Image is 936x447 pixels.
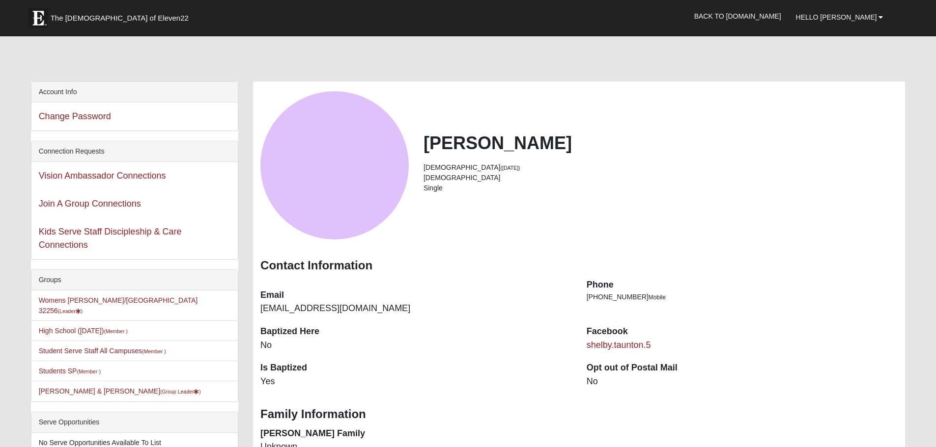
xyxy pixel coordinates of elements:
div: Groups [31,270,238,290]
li: [DEMOGRAPHIC_DATA] [424,162,898,173]
h3: Contact Information [260,259,898,273]
small: (Group Leader ) [160,389,201,394]
h2: [PERSON_NAME] [424,132,898,154]
small: (Member ) [77,368,100,374]
div: Serve Opportunities [31,412,238,433]
small: (Member ) [104,328,127,334]
dd: No [587,375,898,388]
a: Change Password [39,111,111,121]
dt: [PERSON_NAME] Family [260,427,572,440]
small: ([DATE]) [501,165,520,171]
a: High School ([DATE])(Member ) [39,327,128,335]
dt: Is Baptized [260,362,572,374]
div: Account Info [31,82,238,103]
a: Students SP(Member ) [39,367,101,375]
small: (Leader ) [58,308,83,314]
dt: Phone [587,279,898,291]
dt: Email [260,289,572,302]
h3: Family Information [260,407,898,421]
li: [DEMOGRAPHIC_DATA] [424,173,898,183]
dd: No [260,339,572,352]
li: Single [424,183,898,193]
a: [PERSON_NAME] & [PERSON_NAME](Group Leader) [39,387,201,395]
span: Mobile [649,294,666,301]
img: Eleven22 logo [28,8,48,28]
a: shelby.taunton.5 [587,340,651,350]
li: [PHONE_NUMBER] [587,292,898,302]
a: Vision Ambassador Connections [39,171,166,181]
a: Student Serve Staff All Campuses(Member ) [39,347,166,355]
div: Connection Requests [31,141,238,162]
small: (Member ) [142,348,166,354]
a: Back to [DOMAIN_NAME] [687,4,789,28]
dd: [EMAIL_ADDRESS][DOMAIN_NAME] [260,302,572,315]
a: View Fullsize Photo [260,91,409,239]
dt: Facebook [587,325,898,338]
a: Kids Serve Staff Discipleship & Care Connections [39,227,182,250]
a: Join A Group Connections [39,199,141,209]
dd: Yes [260,375,572,388]
dt: Baptized Here [260,325,572,338]
a: Hello [PERSON_NAME] [789,5,891,29]
a: The [DEMOGRAPHIC_DATA] of Eleven22 [24,3,220,28]
span: Hello [PERSON_NAME] [796,13,877,21]
span: The [DEMOGRAPHIC_DATA] of Eleven22 [51,13,189,23]
dt: Opt out of Postal Mail [587,362,898,374]
a: Womens [PERSON_NAME]/[GEOGRAPHIC_DATA] 32256(Leader) [39,296,198,315]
